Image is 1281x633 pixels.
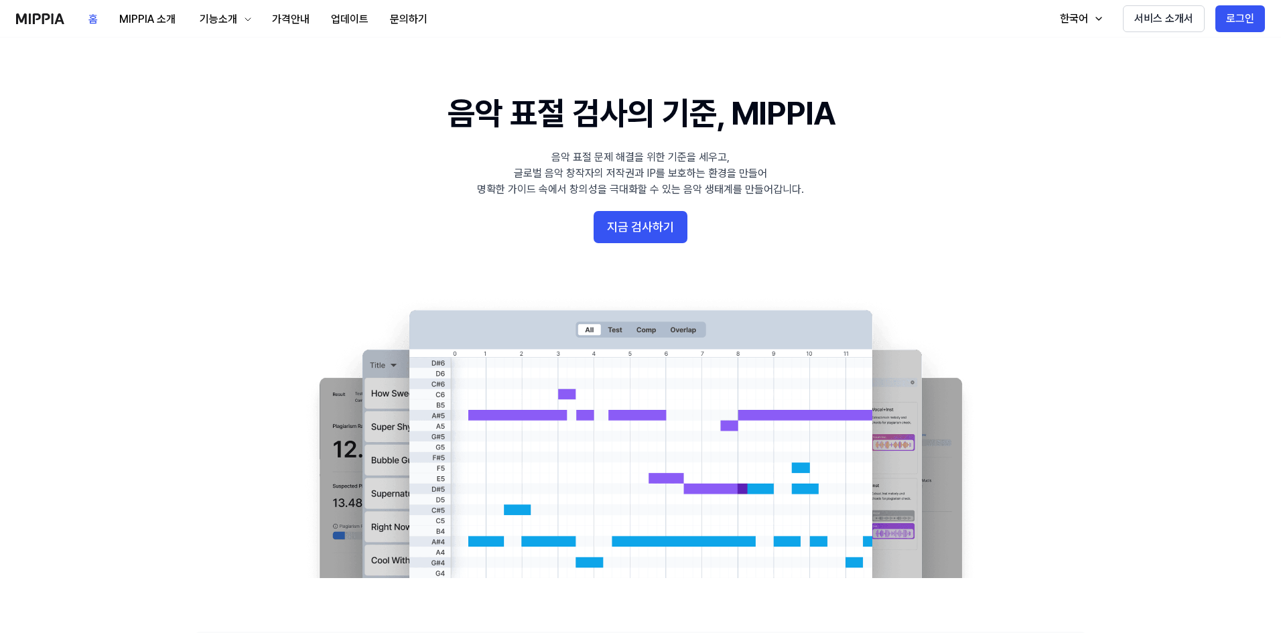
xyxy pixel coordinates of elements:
[320,6,379,33] button: 업데이트
[594,211,687,243] button: 지금 검사하기
[261,6,320,33] button: 가격안내
[109,6,186,33] button: MIPPIA 소개
[1047,5,1112,32] button: 한국어
[448,91,834,136] h1: 음악 표절 검사의 기준, MIPPIA
[1123,5,1205,32] button: 서비스 소개서
[1057,11,1091,27] div: 한국어
[197,11,240,27] div: 기능소개
[186,6,261,33] button: 기능소개
[320,1,379,38] a: 업데이트
[1215,5,1265,32] button: 로그인
[477,149,804,198] div: 음악 표절 문제 해결을 위한 기준을 세우고, 글로벌 음악 창작자의 저작권과 IP를 보호하는 환경을 만들어 명확한 가이드 속에서 창의성을 극대화할 수 있는 음악 생태계를 만들어...
[78,6,109,33] button: 홈
[292,297,989,578] img: main Image
[78,1,109,38] a: 홈
[16,13,64,24] img: logo
[379,6,438,33] button: 문의하기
